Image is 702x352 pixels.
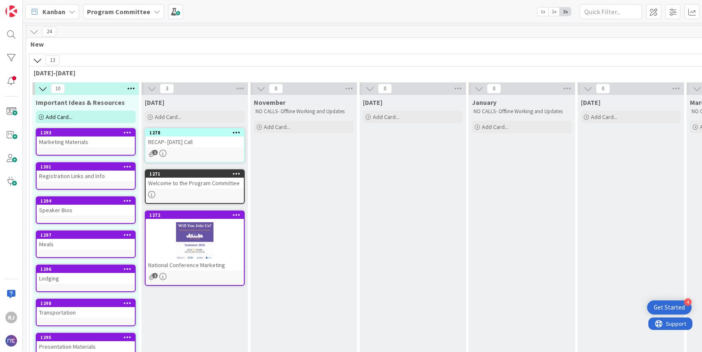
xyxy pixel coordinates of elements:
div: 1272 [146,211,244,219]
span: Add Card... [46,113,72,121]
span: Add Card... [373,113,399,121]
div: 1295 [37,334,135,341]
img: avatar [5,335,17,347]
div: 1294 [40,198,135,204]
div: Lodging [37,273,135,284]
div: National Conference Marketing [146,260,244,270]
span: 0 [487,84,501,94]
span: Add Card... [264,123,290,131]
div: 1298 [40,300,135,306]
span: Add Card... [155,113,181,121]
div: 1293 [40,130,135,136]
span: 0 [378,84,392,94]
div: Open Get Started checklist, remaining modules: 4 [647,300,692,315]
span: Support [17,1,38,11]
div: 4 [684,298,692,306]
div: 1301Registration Links and Info [37,163,135,181]
p: NO CALLS- Offline Working and Updates [255,108,352,115]
div: 1271 [149,171,244,177]
span: 0 [596,84,610,94]
div: Marketing Materials [37,136,135,147]
div: 1295Presentation Materials [37,334,135,352]
b: Program Committee [87,7,150,16]
div: Transportation [37,307,135,318]
div: 1272National Conference Marketing [146,211,244,270]
span: Add Card... [591,113,618,121]
span: January [472,98,496,107]
span: 0 [269,84,283,94]
div: 1278 [146,129,244,136]
div: 1297 [37,231,135,239]
div: 1301 [37,163,135,171]
span: 24 [42,27,56,37]
div: 1293 [37,129,135,136]
div: 1294Speaker Bios [37,197,135,216]
img: Visit kanbanzone.com [5,5,17,17]
span: 13 [45,55,60,65]
div: 1298 [37,300,135,307]
span: 3 [160,84,174,94]
div: Speaker Bios [37,205,135,216]
div: 1297Meals [37,231,135,250]
div: Get Started [654,303,685,312]
span: February 6th [581,98,600,107]
div: 1301 [40,164,135,170]
span: 3x [560,7,571,16]
div: 1296 [40,266,135,272]
span: October 3rd [145,98,164,107]
span: 1 [152,150,158,155]
span: 1x [537,7,548,16]
span: December 5th [363,98,382,107]
div: 1298Transportation [37,300,135,318]
span: Kanban [42,7,65,17]
div: 1296Lodging [37,265,135,284]
input: Quick Filter... [580,4,642,19]
div: RECAP- [DATE] Call [146,136,244,147]
div: 1272 [149,212,244,218]
div: 1297 [40,232,135,238]
div: Welcome to the Program Committee [146,178,244,188]
span: 2 [152,273,158,278]
div: RJ [5,312,17,323]
div: 1294 [37,197,135,205]
span: November [254,98,285,107]
span: Add Card... [482,123,509,131]
p: NO CALLS- Offline Working and Updates [474,108,570,115]
div: 1271 [146,170,244,178]
div: Presentation Materials [37,341,135,352]
div: 1296 [37,265,135,273]
div: 1278 [149,130,244,136]
div: 1278RECAP- [DATE] Call [146,129,244,147]
div: Meals [37,239,135,250]
div: 1271Welcome to the Program Committee [146,170,244,188]
span: Important Ideas & Resources [36,98,125,107]
div: 1295 [40,335,135,340]
div: 1293Marketing Materials [37,129,135,147]
span: 2x [548,7,560,16]
div: Registration Links and Info [37,171,135,181]
span: 10 [51,84,65,94]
